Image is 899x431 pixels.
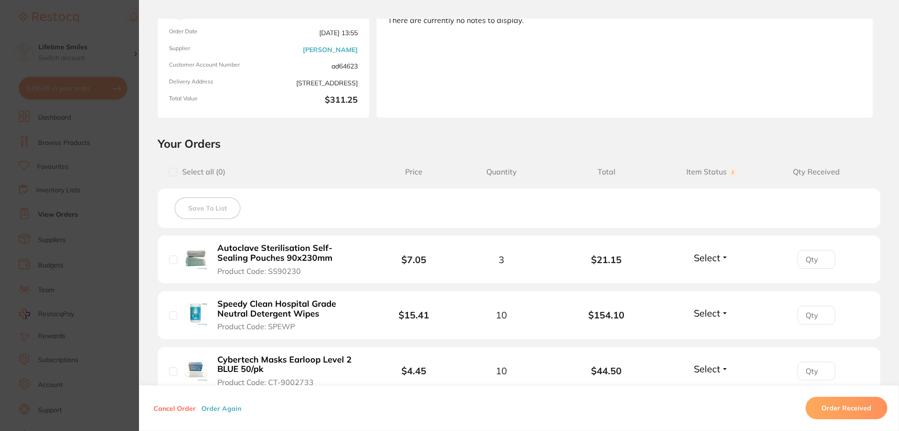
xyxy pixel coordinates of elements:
b: $4.45 [401,365,426,377]
button: Speedy Clean Hospital Grade Neutral Detergent Wipes Product Code: SPEWP [215,299,365,332]
b: Speedy Clean Hospital Grade Neutral Detergent Wipes [217,299,362,318]
span: [DATE] 13:55 [267,28,358,38]
input: Qty [798,306,835,325]
span: Delivery Address [169,78,260,88]
b: $15.41 [399,309,429,321]
span: Select [694,307,720,319]
div: There are currently no notes to display. [388,16,861,24]
span: Quantity [449,167,554,176]
b: Autoclave Sterilisation Self- Sealing Pouches 90x230mm [217,243,362,263]
b: $154.10 [554,310,659,320]
img: Speedy Clean Hospital Grade Neutral Detergent Wipes [184,302,207,325]
button: Select [691,307,731,319]
span: 10 [496,310,507,320]
span: Order Date [169,28,260,38]
b: $44.50 [554,365,659,376]
b: Cybertech Masks Earloop Level 2 BLUE 50/pk [217,355,362,374]
img: Autoclave Sterilisation Self- Sealing Pouches 90x230mm [184,247,207,270]
img: Cybertech Masks Earloop Level 2 BLUE 50/pk [184,358,207,381]
span: Qty Received [764,167,869,176]
span: Product Code: SPEWP [217,322,295,331]
span: Price [379,167,449,176]
span: Product Code: SS90230 [217,267,301,275]
span: 3 [499,254,504,265]
a: [PERSON_NAME] [303,46,358,53]
button: Save To List [175,197,240,219]
button: Order Again [199,404,244,412]
button: Select [691,363,731,375]
button: Cancel Order [151,404,199,412]
h2: Your Orders [158,136,880,151]
span: Select [694,363,720,375]
span: Product Code: CT-9002733 [217,378,314,386]
span: Item Status [659,167,764,176]
span: ad64623 [267,61,358,71]
b: $7.05 [401,254,426,265]
button: Select [691,252,731,264]
span: [STREET_ADDRESS] [267,78,358,88]
span: Customer Account Number [169,61,260,71]
span: Select [694,252,720,264]
input: Qty [798,362,835,380]
span: Total Value [169,95,260,106]
input: Qty [798,250,835,269]
span: 10 [496,365,507,376]
b: $311.25 [267,95,358,106]
button: Order Received [806,397,887,419]
b: $21.15 [554,254,659,265]
span: Select all ( 0 ) [177,167,225,176]
button: Cybertech Masks Earloop Level 2 BLUE 50/pk Product Code: CT-9002733 [215,355,365,387]
span: Supplier [169,45,260,54]
span: Total [554,167,659,176]
button: Autoclave Sterilisation Self- Sealing Pouches 90x230mm Product Code: SS90230 [215,243,365,276]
